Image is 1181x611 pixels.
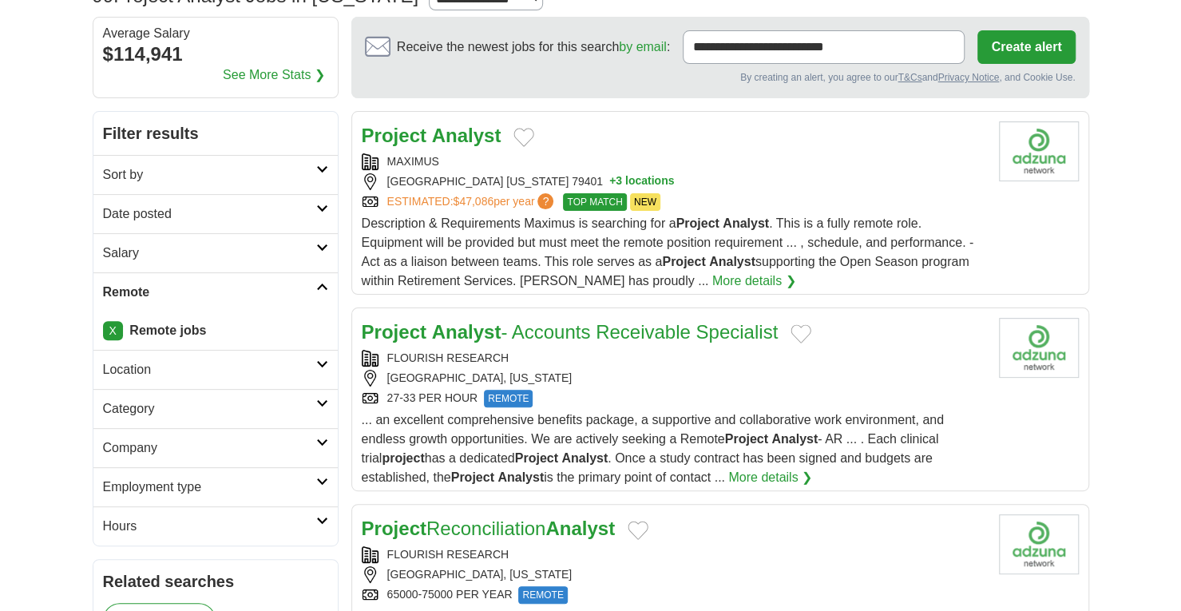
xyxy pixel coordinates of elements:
[362,546,986,563] div: FLOURISH RESEARCH
[103,204,316,224] h2: Date posted
[93,112,338,155] h2: Filter results
[999,121,1079,181] img: Company logo
[561,451,608,465] strong: Analyst
[362,321,426,343] strong: Project
[723,216,769,230] strong: Analyst
[362,321,779,343] a: Project Analyst- Accounts Receivable Specialist
[628,521,648,540] button: Add to favorite jobs
[362,518,616,539] a: ProjectReconciliationAnalyst
[771,432,818,446] strong: Analyst
[630,193,660,211] span: NEW
[362,125,426,146] strong: Project
[103,27,328,40] div: Average Salary
[518,586,567,604] span: REMOTE
[937,72,999,83] a: Privacy Notice
[93,467,338,506] a: Employment type
[513,128,534,147] button: Add to favorite jobs
[609,173,616,190] span: +
[103,399,316,419] h2: Category
[977,30,1075,64] button: Create alert
[362,350,986,367] div: FLOURISH RESEARCH
[728,468,812,487] a: More details ❯
[93,428,338,467] a: Company
[387,193,557,211] a: ESTIMATED:$47,086per year?
[515,451,558,465] strong: Project
[545,518,615,539] strong: Analyst
[484,390,533,407] span: REMOTE
[103,360,316,379] h2: Location
[432,125,501,146] strong: Analyst
[999,318,1079,378] img: Company logo
[563,193,626,211] span: TOP MATCH
[362,518,426,539] strong: Project
[362,566,986,583] div: [GEOGRAPHIC_DATA], [US_STATE]
[93,233,338,272] a: Salary
[432,321,501,343] strong: Analyst
[725,432,768,446] strong: Project
[898,72,921,83] a: T&Cs
[362,413,944,484] span: ... an excellent comprehensive benefits package, a supportive and collaborative work environment,...
[93,389,338,428] a: Category
[103,321,123,340] a: X
[103,244,316,263] h2: Salary
[362,125,501,146] a: Project Analyst
[365,70,1076,85] div: By creating an alert, you agree to our and , and Cookie Use.
[103,478,316,497] h2: Employment type
[609,173,674,190] button: +3 locations
[382,451,424,465] strong: project
[619,40,667,54] a: by email
[93,506,338,546] a: Hours
[791,324,811,343] button: Add to favorite jobs
[362,390,986,407] div: 27-33 PER HOUR
[662,255,705,268] strong: Project
[362,216,974,288] span: Description & Requirements Maximus is searching for a . This is a fully remote role. Equipment wi...
[999,514,1079,574] img: Company logo
[103,40,328,69] div: $114,941
[93,194,338,233] a: Date posted
[451,470,494,484] strong: Project
[397,38,670,57] span: Receive the newest jobs for this search :
[453,195,493,208] span: $47,086
[676,216,719,230] strong: Project
[223,65,325,85] a: See More Stats ❯
[362,153,986,170] div: MAXIMUS
[362,370,986,387] div: [GEOGRAPHIC_DATA], [US_STATE]
[362,586,986,604] div: 65000-75000 PER YEAR
[497,470,544,484] strong: Analyst
[537,193,553,209] span: ?
[362,173,986,190] div: [GEOGRAPHIC_DATA] [US_STATE] 79401
[103,569,328,593] h2: Related searches
[93,272,338,311] a: Remote
[93,155,338,194] a: Sort by
[103,438,316,458] h2: Company
[103,517,316,536] h2: Hours
[709,255,755,268] strong: Analyst
[93,350,338,389] a: Location
[103,283,316,302] h2: Remote
[712,272,796,291] a: More details ❯
[129,323,206,337] strong: Remote jobs
[103,165,316,184] h2: Sort by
